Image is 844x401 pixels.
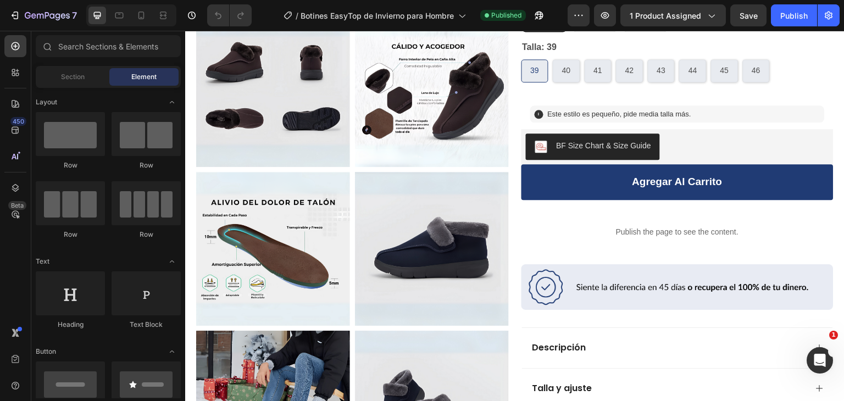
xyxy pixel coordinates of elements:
[36,320,105,330] div: Heading
[4,4,82,26] button: 7
[371,109,467,121] div: BF Size Chart & Size Guide
[163,253,181,270] span: Toggle open
[301,10,454,21] span: Botines EasyTop de Invierno para Hombre
[336,133,649,169] button: Agregar al carrito
[349,109,363,122] img: CLqQkc30lu8CEAE=.png
[349,79,358,88] div: i
[535,35,544,44] span: 45
[207,4,252,26] div: Undo/Redo
[8,201,26,210] div: Beta
[336,233,649,279] img: gempages_581031498358981128-ce0ba3be-dac0-448a-b153-75e1dbe4059b.png
[363,78,507,89] span: Este estilo es pequeño, pide media talla más.
[112,230,181,240] div: Row
[440,35,449,44] span: 42
[771,4,817,26] button: Publish
[730,4,767,26] button: Save
[472,35,481,44] span: 43
[503,35,512,44] span: 44
[447,144,537,158] div: Agregar al carrito
[296,10,298,21] span: /
[567,35,576,44] span: 46
[346,35,354,44] span: 39
[377,35,386,44] span: 40
[620,4,726,26] button: 1 product assigned
[807,347,833,374] iframe: Intercom live chat
[780,10,808,21] div: Publish
[336,196,649,207] p: Publish the page to see the content.
[36,230,105,240] div: Row
[163,343,181,360] span: Toggle open
[36,35,181,57] input: Search Sections & Elements
[341,103,475,129] button: BF Size Chart & Size Guide
[61,72,85,82] span: Section
[163,93,181,111] span: Toggle open
[185,31,844,401] iframe: Design area
[112,320,181,330] div: Text Block
[630,10,701,21] span: 1 product assigned
[491,10,521,20] span: Published
[36,257,49,266] span: Text
[409,35,418,44] span: 41
[112,160,181,170] div: Row
[829,331,838,339] span: 1
[347,352,407,364] p: Talla y ajuste
[131,72,157,82] span: Element
[36,97,57,107] span: Layout
[36,160,105,170] div: Row
[72,9,77,22] p: 7
[740,11,758,20] span: Save
[10,117,26,126] div: 450
[36,347,56,357] span: Button
[347,311,401,323] p: Descripción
